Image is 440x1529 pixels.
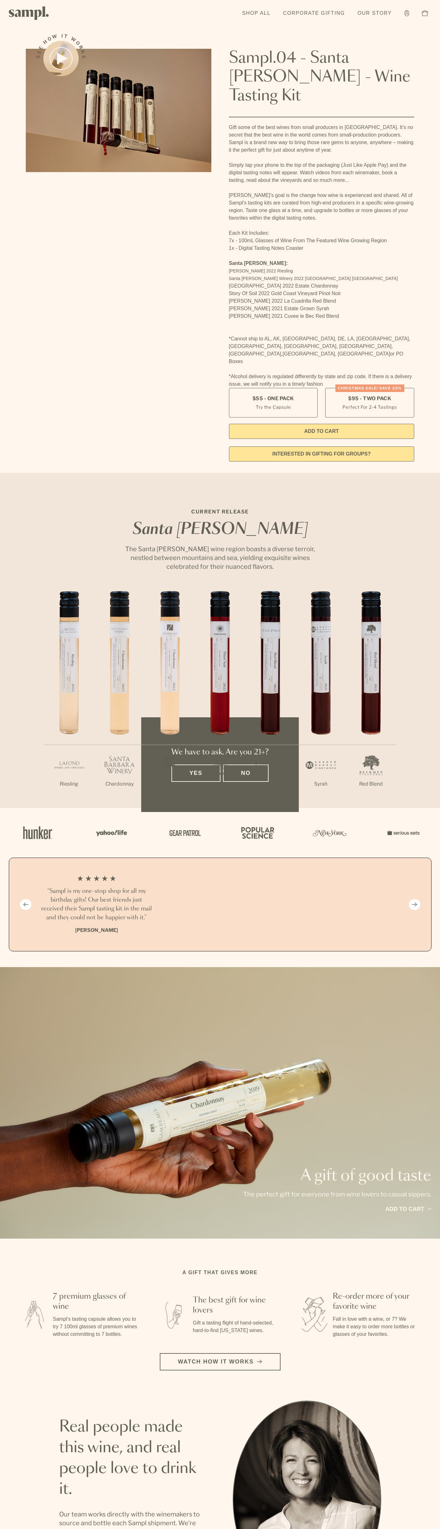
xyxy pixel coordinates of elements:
small: Try the Capsule [256,404,291,410]
li: 1 / 7 [44,591,94,808]
p: Red Blend [245,780,296,788]
div: Christmas SALE! Save 20% [335,384,404,392]
p: Chardonnay [145,780,195,788]
li: 7 / 7 [346,591,396,808]
a: interested in gifting for groups? [229,446,415,462]
span: $95 - Two Pack [348,395,391,402]
li: 4 / 7 [195,591,245,808]
p: Syrah [296,780,346,788]
p: The perfect gift for everyone from wine lovers to casual sippers. [243,1190,431,1199]
p: Chardonnay [94,780,145,788]
p: Red Blend [346,780,396,788]
h3: “Sampl is my one-stop shop for all my birthday gifts! Our best friends just received their Sampl ... [40,887,153,922]
button: Add to Cart [229,424,415,439]
li: 6 / 7 [296,591,346,808]
li: 2 / 7 [94,591,145,808]
img: Sampl logo [9,6,49,20]
a: Shop All [239,6,274,20]
li: 5 / 7 [245,591,296,808]
p: A gift of good taste [243,1168,431,1184]
a: Our Story [354,6,395,20]
a: Add to cart [385,1205,431,1213]
li: 3 / 7 [145,591,195,808]
a: Corporate Gifting [280,6,348,20]
span: $55 - One Pack [253,395,294,402]
small: Perfect For 2-4 Tastings [343,404,397,410]
b: [PERSON_NAME] [75,927,118,933]
p: Riesling [44,780,94,788]
button: Previous slide [20,899,31,910]
button: Next slide [409,899,421,910]
p: Pinot Noir [195,780,245,788]
button: See how it works [43,41,79,76]
img: Sampl.04 - Santa Barbara - Wine Tasting Kit [26,49,211,172]
li: 1 / 4 [40,871,153,938]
